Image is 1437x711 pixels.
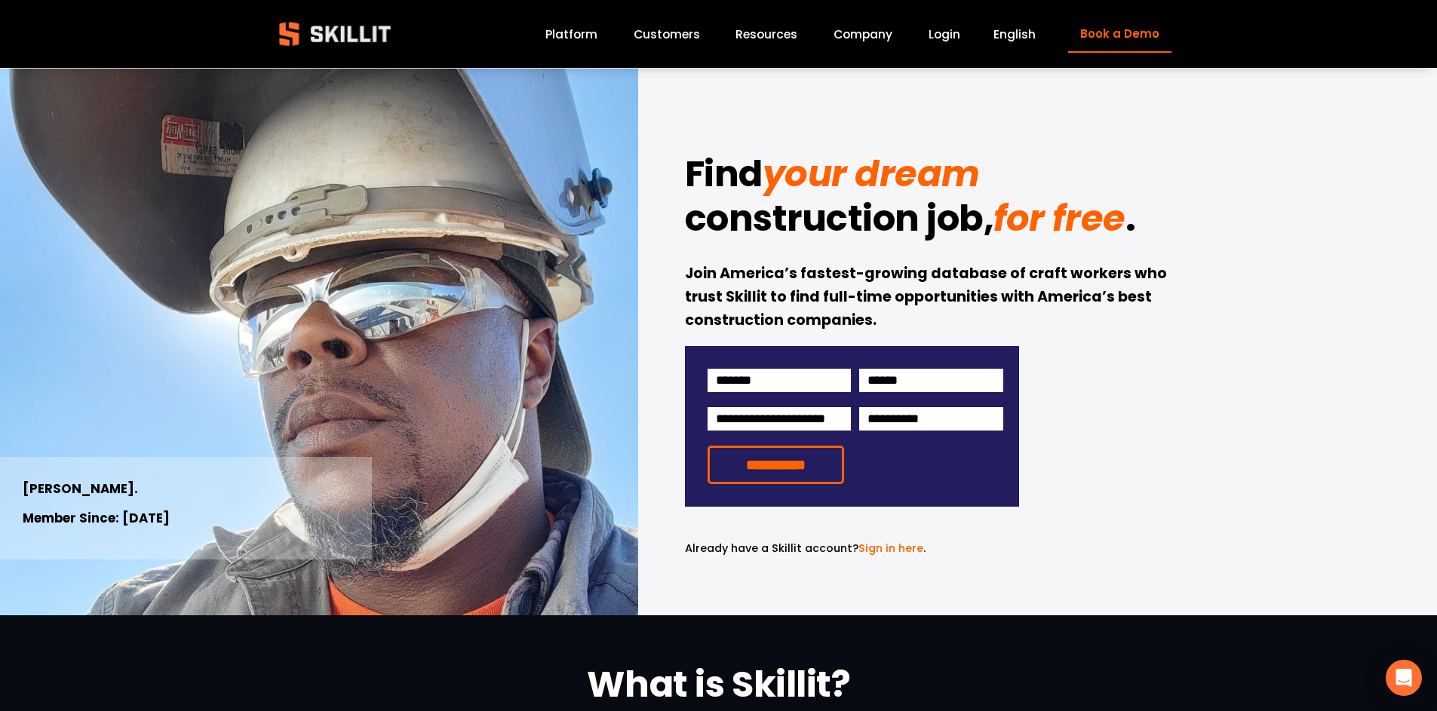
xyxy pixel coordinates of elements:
div: language picker [993,24,1036,44]
div: Open Intercom Messenger [1386,660,1422,696]
strong: . [1125,193,1136,244]
strong: Join America’s fastest-growing database of craft workers who trust Skillit to find full-time oppo... [685,263,1170,329]
a: Platform [545,24,597,44]
strong: construction job, [685,193,994,244]
a: Book a Demo [1068,16,1171,53]
strong: [PERSON_NAME]. [23,480,138,498]
strong: Find [685,149,763,199]
strong: What is Skillit? [587,659,850,709]
span: Already have a Skillit account? [685,541,858,556]
p: . [685,540,1019,557]
a: Company [834,24,892,44]
a: Login [929,24,960,44]
em: your dream [763,149,980,199]
a: Sign in here [858,541,923,556]
span: English [993,26,1036,43]
em: for free [993,193,1125,244]
a: Customers [634,24,700,44]
strong: Member Since: [DATE] [23,509,170,527]
span: Resources [735,26,797,43]
img: Skillit [266,11,404,57]
a: folder dropdown [735,24,797,44]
